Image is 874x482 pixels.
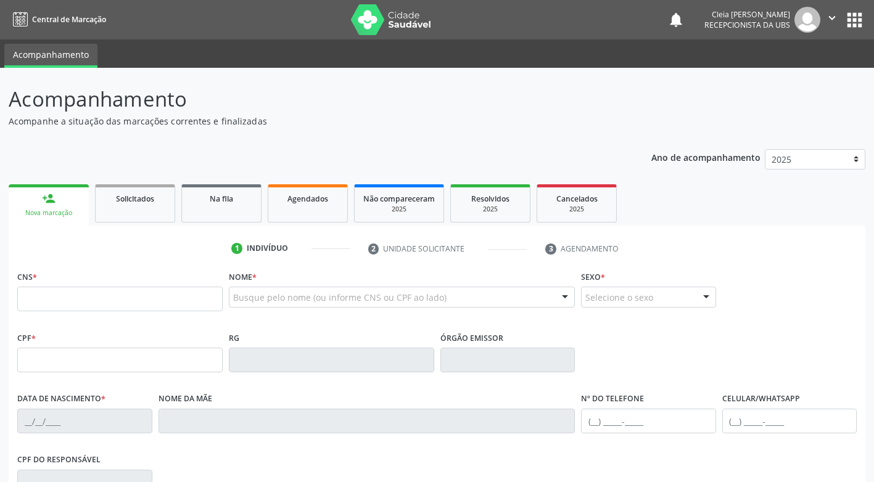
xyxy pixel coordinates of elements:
[363,194,435,204] span: Não compareceram
[159,390,212,409] label: Nome da mãe
[581,390,644,409] label: Nº do Telefone
[722,409,857,433] input: (__) _____-_____
[667,11,685,28] button: notifications
[9,115,608,128] p: Acompanhe a situação das marcações correntes e finalizadas
[794,7,820,33] img: img
[116,194,154,204] span: Solicitados
[233,291,447,304] span: Busque pelo nome (ou informe CNS ou CPF ao lado)
[651,149,761,165] p: Ano de acompanhamento
[9,9,106,30] a: Central de Marcação
[546,205,608,214] div: 2025
[17,208,80,218] div: Nova marcação
[229,329,239,348] label: RG
[704,20,790,30] span: Recepcionista da UBS
[722,390,800,409] label: Celular/WhatsApp
[581,409,716,433] input: (__) _____-_____
[440,329,503,348] label: Órgão emissor
[704,9,790,20] div: Cleia [PERSON_NAME]
[460,205,521,214] div: 2025
[844,9,865,31] button: apps
[17,451,101,470] label: CPF do responsável
[4,44,97,68] a: Acompanhamento
[9,84,608,115] p: Acompanhamento
[17,268,37,287] label: CNS
[363,205,435,214] div: 2025
[42,192,56,205] div: person_add
[581,268,605,287] label: Sexo
[229,268,257,287] label: Nome
[585,291,653,304] span: Selecione o sexo
[231,243,242,254] div: 1
[17,409,152,433] input: __/__/____
[17,390,105,409] label: Data de nascimento
[820,7,844,33] button: 
[287,194,328,204] span: Agendados
[825,11,839,25] i: 
[210,194,233,204] span: Na fila
[247,243,288,254] div: Indivíduo
[556,194,598,204] span: Cancelados
[17,329,36,348] label: CPF
[471,194,509,204] span: Resolvidos
[32,14,106,25] span: Central de Marcação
